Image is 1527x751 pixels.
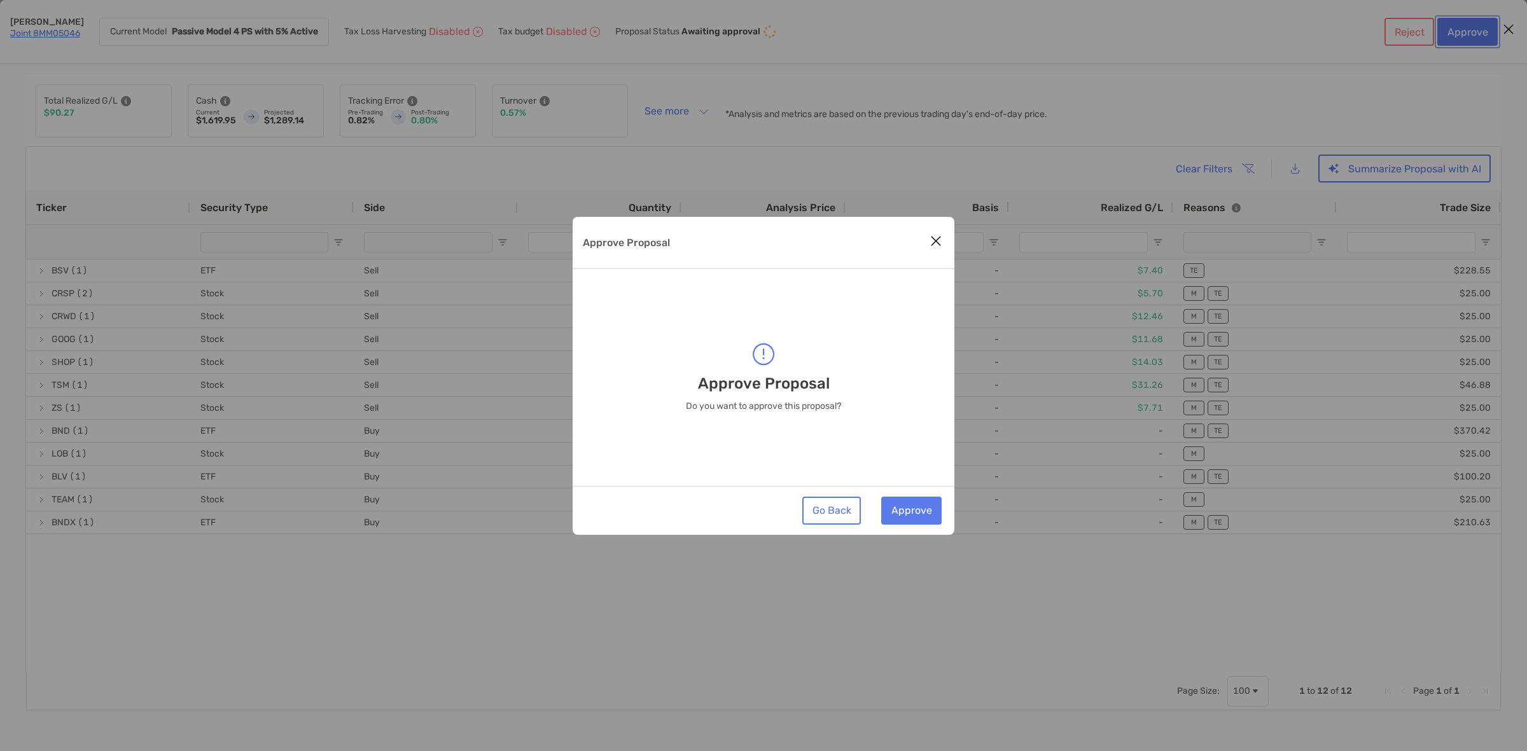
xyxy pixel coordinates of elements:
div: Approve Proposal [573,217,954,535]
button: Approve [881,497,942,525]
p: Approve Proposal [583,235,670,251]
p: Do you want to approve this proposal? [686,401,841,411]
button: Close modal [926,232,945,251]
p: Approve Proposal [698,375,830,392]
button: Go Back [802,497,861,525]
